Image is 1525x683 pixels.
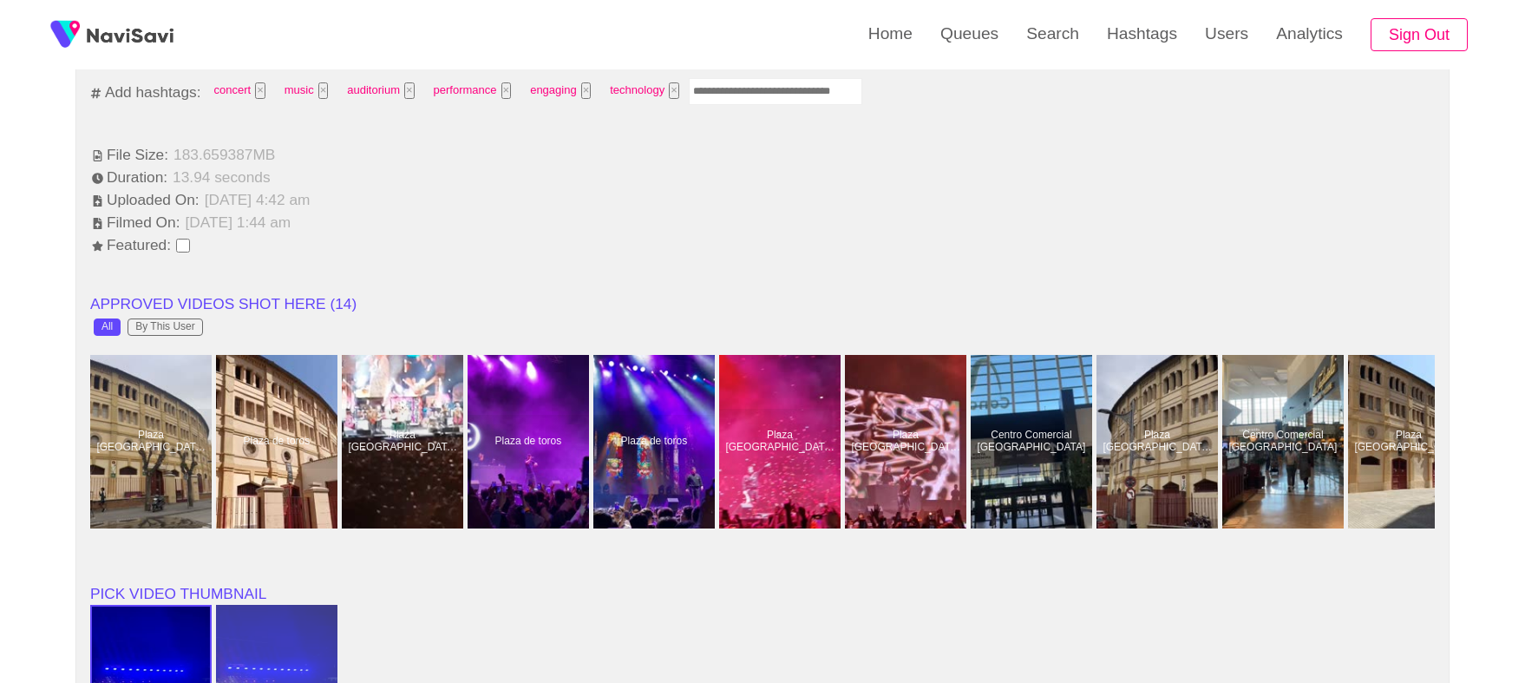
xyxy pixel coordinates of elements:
[971,355,1096,529] a: Centro Comercial [GEOGRAPHIC_DATA]Centro Comercial Nueva Condomina
[525,77,596,104] span: engaging
[719,355,845,529] a: Plaza [GEOGRAPHIC_DATA][PERSON_NAME]Plaza De Toros De Murcia
[172,147,277,164] span: 183.659387 MB
[1096,355,1222,529] a: Plaza [GEOGRAPHIC_DATA][PERSON_NAME]Plaza De Toros De Murcia
[1222,355,1348,529] a: Centro Comercial [GEOGRAPHIC_DATA]Centro Comercial Nueva Condomina
[1348,355,1474,529] a: Plaza [GEOGRAPHIC_DATA][PERSON_NAME]Plaza De Toros De Murcia
[279,77,334,104] span: music
[103,84,203,102] span: Add hashtags:
[501,82,512,99] button: Tag at index 3 with value 3558 focussed. Press backspace to remove
[342,77,419,104] span: auditorium
[845,355,971,529] a: Plaza [GEOGRAPHIC_DATA][PERSON_NAME]Plaza De Toros De Murcia
[404,82,415,99] button: Tag at index 2 with value 14774 focussed. Press backspace to remove
[90,169,169,187] span: Duration:
[135,321,194,333] div: By This User
[605,77,684,104] span: technology
[87,26,173,43] img: fireSpot
[429,77,517,104] span: performance
[184,214,293,232] span: [DATE] 1:44 am
[90,355,216,529] a: Plaza [GEOGRAPHIC_DATA][PERSON_NAME]Plaza De Toros De Murcia
[90,237,173,254] span: Featured:
[342,355,468,529] a: Plaza [GEOGRAPHIC_DATA][PERSON_NAME]Plaza De Toros De Murcia
[216,355,342,529] a: Plaza de torosPlaza de toros
[1371,18,1468,52] button: Sign Out
[255,82,265,99] button: Tag at index 0 with value 2540 focussed. Press backspace to remove
[90,584,1435,605] li: PICK VIDEO THUMBNAIL
[43,13,87,56] img: fireSpot
[90,192,201,209] span: Uploaded On:
[209,77,271,104] span: concert
[581,82,592,99] button: Tag at index 4 with value 4592 focussed. Press backspace to remove
[203,192,312,209] span: [DATE] 4:42 am
[689,78,862,105] input: Enter tag here and press return
[318,82,329,99] button: Tag at index 1 with value 5917 focussed. Press backspace to remove
[669,82,679,99] button: Tag at index 5 with value 6756 focussed. Press backspace to remove
[468,355,593,529] a: Plaza de torosPlaza de toros
[593,355,719,529] a: Plaza de torosPlaza de toros
[101,321,113,333] div: All
[171,169,272,187] span: 13.94 seconds
[90,294,1435,315] li: APPROVED VIDEOS SHOT HERE ( 14 )
[90,214,182,232] span: Filmed On:
[90,147,170,164] span: File Size:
